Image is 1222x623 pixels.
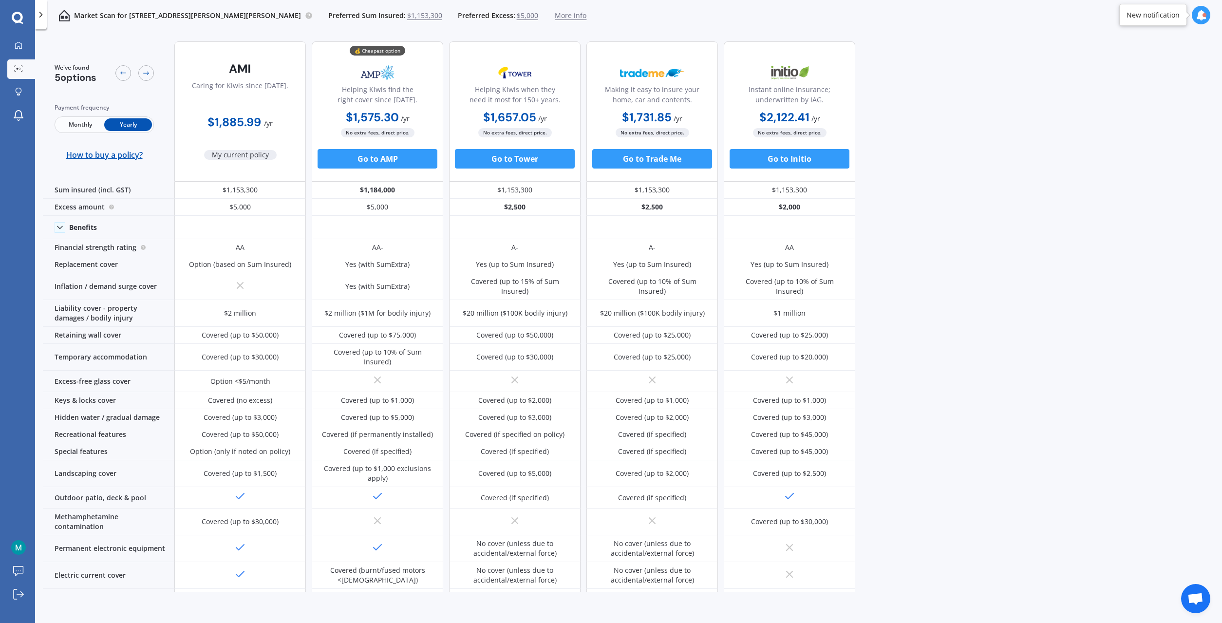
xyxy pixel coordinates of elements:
div: Covered (up to $1,500) [204,469,277,478]
div: Covered (up to $1,000 exclusions apply) [319,464,436,483]
span: 5 options [55,71,96,84]
div: Open chat [1181,584,1210,613]
div: Yes (up to Sum Insured) [751,260,828,269]
img: Initio.webp [757,60,822,85]
div: Instant online insurance; underwritten by IAG. [732,84,847,109]
div: Covered (if specified) [343,447,412,456]
div: Covered (up to $2,500) [753,469,826,478]
div: Option (only if noted on policy) [190,447,290,456]
div: Covered (burnt/fused motors <[DEMOGRAPHIC_DATA]) [319,566,436,585]
div: Recreational features [43,426,174,443]
button: Go to Trade Me [592,149,712,169]
b: $1,885.99 [207,114,261,130]
div: $2,500 [449,199,581,216]
div: $1,153,300 [174,182,306,199]
div: No cover (unless due to accidental/external force) [456,539,573,558]
div: Replacement cover [43,256,174,273]
div: Covered (up to $3,000) [753,413,826,422]
div: Covered (up to $5,000) [341,413,414,422]
div: 💰 Cheapest option [350,46,405,56]
span: / yr [264,119,273,128]
div: Benefits [69,223,97,232]
div: No cover (unless due to accidental/external force) [594,566,711,585]
div: Covered (up to $25,000) [614,330,691,340]
div: Covered (up to $75,000) [339,330,416,340]
div: Covered (up to $2,000) [616,469,689,478]
div: $1 million [773,308,806,318]
div: Yes (with SumExtra) [345,282,410,291]
div: Making it easy to insure your home, car and contents. [595,84,710,109]
div: Excess amount [43,199,174,216]
div: $20 million ($100K bodily injury) [600,308,705,318]
button: Go to Tower [455,149,575,169]
div: AA [785,243,794,252]
div: Covered (up to $25,000) [614,352,691,362]
div: AA- [372,243,383,252]
span: Preferred Sum Insured: [328,11,406,20]
b: $1,575.30 [346,110,399,125]
div: $1,153,300 [586,182,718,199]
div: Covered (up to $50,000) [202,430,279,439]
div: Covered (up to 15% of Sum Insured) [456,277,573,296]
div: Covered (up to $1,000) [616,396,689,405]
span: / yr [401,114,410,123]
div: No cover (unless due to accidental/external force) [594,539,711,558]
span: $5,000 [517,11,538,20]
div: A- [511,243,518,252]
div: Related costs (legal, surveyor, etc) [43,589,174,616]
div: $2 million [224,308,256,318]
div: Yes (up to Sum Insured) [613,260,691,269]
img: AMP.webp [345,60,410,85]
div: Covered (up to $1,000) [341,396,414,405]
div: Covered (up to $1,000) [753,396,826,405]
div: Covered (up to $25,000) [751,330,828,340]
img: Tower.webp [483,60,547,85]
div: AA [236,243,244,252]
div: Covered (up to $3,000) [204,413,277,422]
div: Covered (up to $30,000) [751,517,828,527]
div: No cover (unless due to accidental/external force) [456,566,573,585]
div: $2,500 [586,199,718,216]
img: Trademe.webp [620,60,684,85]
div: $1,153,300 [724,182,855,199]
div: Covered (up to $30,000) [202,352,279,362]
b: $1,657.05 [483,110,536,125]
div: Covered (up to $5,000) [478,469,551,478]
div: $1,153,300 [449,182,581,199]
div: $5,000 [312,199,443,216]
div: Covered (if specified) [618,493,686,503]
div: Covered (up to $30,000) [202,517,279,527]
p: Market Scan for [STREET_ADDRESS][PERSON_NAME][PERSON_NAME] [74,11,301,20]
b: $1,731.85 [622,110,672,125]
span: My current policy [204,150,277,160]
span: More info [555,11,586,20]
div: Covered (no excess) [208,396,272,405]
div: Covered (up to $2,000) [616,413,689,422]
span: No extra fees, direct price. [478,128,552,137]
div: Helping Kiwis find the right cover since [DATE]. [320,84,435,109]
div: Hidden water / gradual damage [43,409,174,426]
div: Covered (up to 10% of Sum Insured) [319,347,436,367]
span: / yr [674,114,682,123]
div: Covered (up to $45,000) [751,447,828,456]
div: Covered (if specified) [618,430,686,439]
div: Covered (if specified) [481,493,549,503]
div: Keys & locks cover [43,392,174,409]
div: Special features [43,443,174,460]
img: home-and-contents.b802091223b8502ef2dd.svg [58,10,70,21]
span: Preferred Excess: [458,11,515,20]
div: Landscaping cover [43,460,174,487]
div: Covered (up to $2,000) [478,396,551,405]
span: No extra fees, direct price. [341,128,414,137]
div: Covered (up to 10% of Sum Insured) [594,277,711,296]
div: Retaining wall cover [43,327,174,344]
div: Covered (up to $20,000) [751,352,828,362]
div: $1,184,000 [312,182,443,199]
div: $5,000 [174,199,306,216]
div: Option (based on Sum Insured) [189,260,291,269]
div: Yes (with SumExtra) [345,260,410,269]
div: Covered (if permanently installed) [322,430,433,439]
span: We've found [55,63,96,72]
span: $1,153,300 [407,11,442,20]
div: Covered (up to $45,000) [751,430,828,439]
